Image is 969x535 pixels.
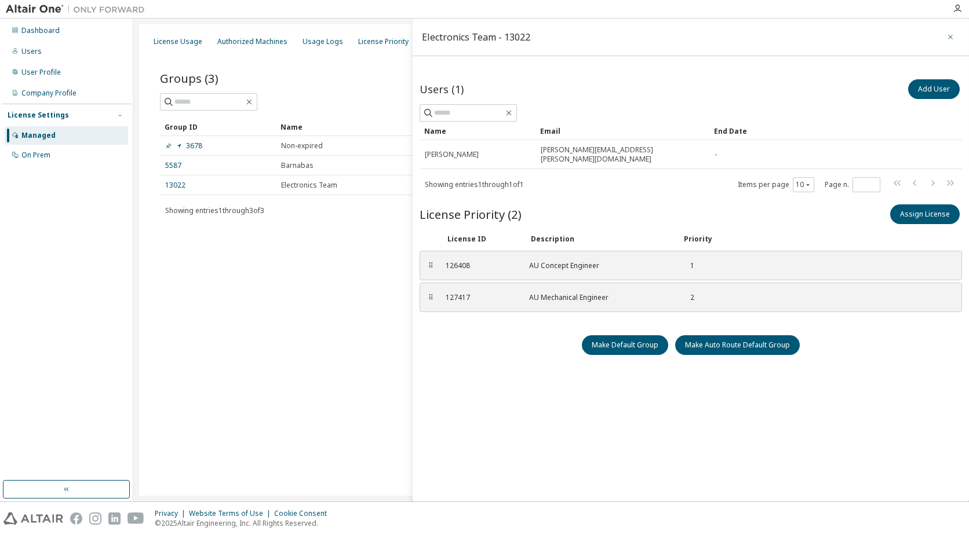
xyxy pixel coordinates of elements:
div: Priority [684,234,712,244]
div: End Date [714,122,924,140]
div: Name [424,122,531,140]
div: License Priority [358,37,409,46]
span: Non-expired [281,141,323,151]
p: © 2025 Altair Engineering, Inc. All Rights Reserved. [155,518,334,528]
img: facebook.svg [70,512,82,525]
button: 10 [796,180,811,189]
div: Email [540,122,705,140]
button: Make Auto Route Default Group [675,335,800,355]
div: 127417 [446,293,515,302]
div: Electronics Team - 13022 [422,32,530,42]
div: 2 [682,293,694,302]
div: Group ID [165,118,271,136]
span: License Priority (2) [420,206,522,222]
div: License ID [447,234,517,244]
span: Items per page [738,177,814,192]
span: Electronics Team [281,181,337,190]
div: License Settings [8,111,69,120]
span: Showing entries 1 through 3 of 3 [165,206,264,215]
div: Dashboard [21,26,60,35]
a: 5587 [165,161,181,170]
button: Assign License [890,204,960,224]
span: Showing entries 1 through 1 of 1 [425,179,524,189]
span: [PERSON_NAME] [425,150,479,159]
div: Authorized Machines [217,37,287,46]
span: - [715,150,717,159]
span: Barnabas [281,161,314,170]
img: altair_logo.svg [3,512,63,525]
div: 126408 [446,261,515,270]
div: Cookie Consent [274,509,334,518]
div: License Usage [154,37,202,46]
div: Name [280,118,416,136]
a: 3678 [165,141,202,151]
div: Users [21,47,42,56]
div: Website Terms of Use [189,509,274,518]
button: Add User [908,79,960,99]
div: ⠿ [427,293,434,302]
div: Description [531,234,670,244]
img: instagram.svg [89,512,101,525]
div: ⠿ [427,261,434,270]
div: Usage Logs [303,37,343,46]
div: Privacy [155,509,189,518]
img: linkedin.svg [108,512,121,525]
div: AU Concept Engineer [529,261,668,270]
img: youtube.svg [128,512,144,525]
div: Managed [21,131,56,140]
div: 1 [682,261,694,270]
span: [PERSON_NAME][EMAIL_ADDRESS][PERSON_NAME][DOMAIN_NAME] [541,145,704,164]
button: Make Default Group [582,335,668,355]
div: AU Mechanical Engineer [529,293,668,302]
div: On Prem [21,151,50,160]
span: Page n. [825,177,880,192]
span: Users (1) [420,82,464,96]
a: 13022 [165,181,185,190]
img: Altair One [6,3,151,15]
div: Company Profile [21,89,76,98]
div: User Profile [21,68,61,77]
span: Groups (3) [160,70,218,86]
